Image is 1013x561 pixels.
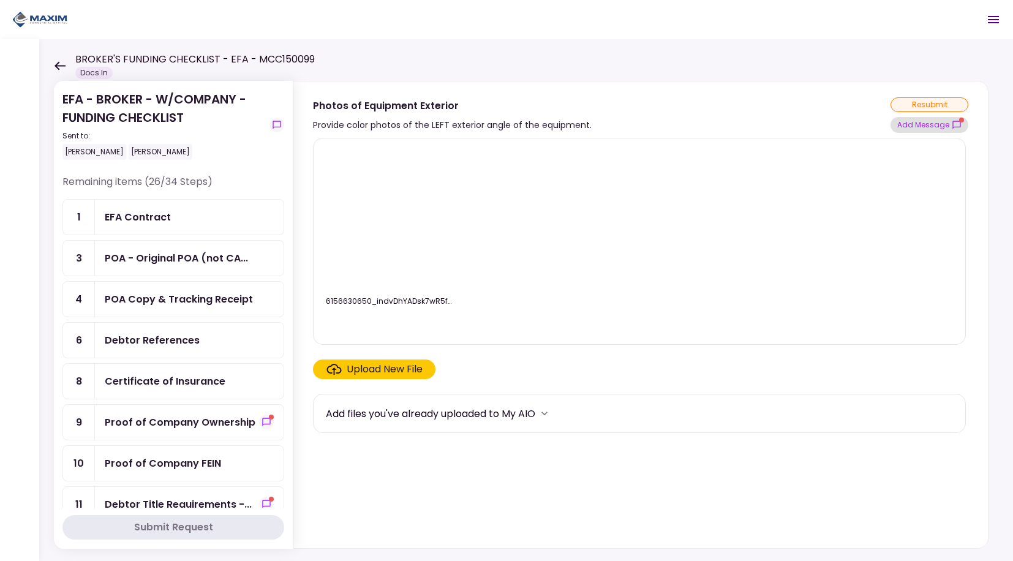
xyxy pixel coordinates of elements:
a: 8Certificate of Insurance [62,363,284,399]
span: Click here to upload the required document [313,360,435,379]
a: 3POA - Original POA (not CA or GA) (Received in house) [62,240,284,276]
div: Provide color photos of the LEFT exterior angle of the equipment. [313,118,592,132]
a: 6Debtor References [62,322,284,358]
div: Submit Request [134,520,213,535]
button: show-messages [269,118,284,132]
div: Sent to: [62,130,265,141]
div: resubmit [891,97,968,112]
div: POA Copy & Tracking Receipt [105,292,253,307]
div: 3 [63,241,95,276]
a: 11Debtor Title Requirements - Other Requirementsshow-messages [62,486,284,522]
button: show-messages [259,415,274,429]
div: Remaining items (26/34 Steps) [62,175,284,199]
div: Proof of Company FEIN [105,456,221,471]
div: 8 [63,364,95,399]
div: EFA Contract [105,209,171,225]
button: more [535,404,554,423]
div: Certificate of Insurance [105,374,225,389]
div: 11 [63,487,95,522]
div: Add files you've already uploaded to My AIO [326,406,535,421]
button: Submit Request [62,515,284,540]
div: 9 [63,405,95,440]
img: Partner icon [12,10,67,29]
a: 9Proof of Company Ownershipshow-messages [62,404,284,440]
div: EFA - BROKER - W/COMPANY - FUNDING CHECKLIST [62,90,265,160]
div: Debtor References [105,333,200,348]
a: 10Proof of Company FEIN [62,445,284,481]
div: Upload New File [347,362,423,377]
div: 6 [63,323,95,358]
div: Debtor Title Requirements - Other Requirements [105,497,252,512]
div: Proof of Company Ownership [105,415,255,430]
div: 6156630650_indvDhYADsk7wR5fpOnL.jpeg [326,296,454,307]
a: 1EFA Contract [62,199,284,235]
div: POA - Original POA (not CA or GA) (Received in house) [105,250,248,266]
button: show-messages [891,117,968,133]
div: 10 [63,446,95,481]
a: 4POA Copy & Tracking Receipt [62,281,284,317]
div: [PERSON_NAME] [62,144,126,160]
div: 1 [63,200,95,235]
div: Docs In [75,67,113,79]
button: show-messages [259,497,274,511]
div: Photos of Equipment ExteriorProvide color photos of the LEFT exterior angle of the equipment.resu... [293,81,989,549]
div: Photos of Equipment Exterior [313,98,592,113]
div: [PERSON_NAME] [129,144,192,160]
button: Open menu [979,5,1008,34]
div: 4 [63,282,95,317]
h1: BROKER'S FUNDING CHECKLIST - EFA - MCC150099 [75,52,315,67]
